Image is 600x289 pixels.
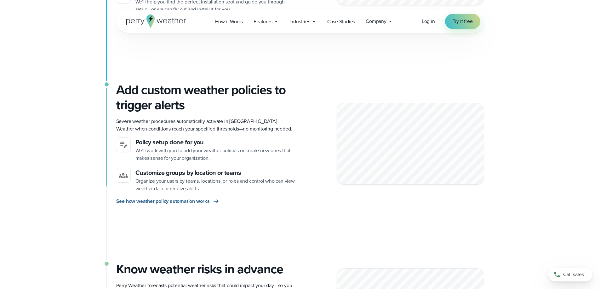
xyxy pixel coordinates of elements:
p: Organize your users by teams, locations, or roles and control who can view weather data or receiv... [135,177,295,192]
a: Try it free [445,14,480,29]
a: See how weather policy automation works [116,197,220,205]
span: Try it free [453,18,473,25]
span: How it Works [215,18,243,25]
span: See how weather policy automation works [116,197,210,205]
p: We’ll work with you to add your weather policies or create new ones that makes sense for your org... [135,147,295,162]
h4: Customize groups by location or teams [135,168,295,177]
span: Call sales [563,271,584,278]
span: Company [366,18,386,25]
h3: Know weather risks in advance [116,262,295,277]
span: Features [254,18,272,25]
h4: Policy setup done for you [135,138,295,147]
a: How it Works [210,15,249,28]
span: Case Studies [327,18,355,25]
h3: Add custom weather policies to trigger alerts [116,82,295,113]
a: Log in [422,18,435,25]
p: Severe weather procedures automatically activate in [GEOGRAPHIC_DATA] Weather when conditions rea... [116,118,295,133]
span: Industries [289,18,310,25]
a: Case Studies [322,15,361,28]
a: Call sales [548,268,592,281]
